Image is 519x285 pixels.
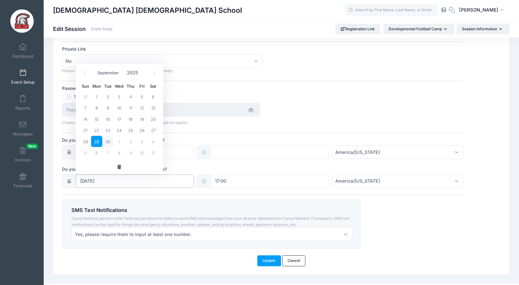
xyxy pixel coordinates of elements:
[80,113,91,125] span: September 14, 2025
[102,136,114,147] span: September 30, 2025
[91,27,113,32] a: Event Setup
[91,91,102,102] span: September 1, 2025
[13,131,33,137] span: Messages
[136,136,148,147] span: October 3, 2025
[10,9,34,33] img: Evangelical Christian School
[125,136,136,147] span: October 2, 2025
[125,102,136,113] span: September 11, 2025
[62,103,260,116] input: Password Protect
[457,24,510,34] button: Session Information
[389,27,442,31] span: Developmental Football Camp
[62,120,188,125] span: Create a password and only allow participants with this code to register.
[71,207,353,214] h4: SMS Text Notifications
[125,91,136,102] span: September 4, 2025
[8,40,38,62] a: Dashboard
[53,26,113,32] h1: Edit Session
[12,54,33,59] span: Dashboard
[114,84,125,88] span: Wed
[148,125,159,136] span: September 27, 2025
[62,137,263,143] label: Do you want to open registration at a certain time?
[8,144,38,165] a: InvoicesNew
[459,7,498,13] span: [PERSON_NAME]
[53,3,242,17] h1: [DEMOGRAPHIC_DATA] [DEMOGRAPHIC_DATA] School
[62,166,263,172] label: Do you want to pause registration at a certain time?
[114,136,125,147] span: October 1, 2025
[114,125,125,136] span: September 24, 2025
[124,68,144,77] input: Year
[335,178,380,184] span: America/New York
[80,91,91,102] span: August 31, 2025
[27,144,38,149] span: New
[114,102,125,113] span: September 10, 2025
[148,84,159,88] span: Sat
[91,113,102,125] span: September 15, 2025
[455,3,510,17] button: [PERSON_NAME]
[332,174,463,188] span: America/New York
[15,157,31,163] span: Invoices
[80,147,91,158] span: October 5, 2025
[257,255,281,266] button: Update
[136,125,148,136] span: September 26, 2025
[136,113,148,125] span: September 19, 2025
[136,147,148,158] span: October 10, 2025
[62,46,263,52] label: Private Link
[91,84,102,88] span: Mon
[62,85,263,91] label: Password Protect
[335,24,381,34] a: Registration Link
[80,136,91,147] span: September 28, 2025
[80,84,91,88] span: Sun
[282,255,306,266] a: Cancel
[80,125,91,136] span: September 21, 2025
[335,149,380,155] span: America/New York
[345,4,438,17] input: Search by First Name, Last Name, or Email...
[11,80,35,85] span: Event Setup
[332,145,463,159] span: America/New York
[136,84,148,88] span: Fri
[102,125,114,136] span: September 23, 2025
[136,102,148,113] span: September 12, 2025
[114,147,125,158] span: October 8, 2025
[80,102,91,113] span: September 7, 2025
[148,113,159,125] span: September 20, 2025
[91,147,102,158] span: October 6, 2025
[74,94,124,100] label: Turn On Password Protect
[125,147,136,158] span: October 9, 2025
[125,125,136,136] span: September 25, 2025
[8,118,38,140] a: Messages
[125,113,136,125] span: September 18, 2025
[148,102,159,113] span: September 13, 2025
[65,58,72,64] span: No
[383,24,454,34] button: Developmental Football Camp
[148,91,159,102] span: September 6, 2025
[91,125,102,136] span: September 22, 2025
[95,69,122,77] select: Month
[15,106,30,111] span: Reports
[102,102,114,113] span: September 9, 2025
[8,170,38,191] a: Financials
[136,91,148,102] span: September 5, 2025
[71,228,353,241] span: Yes, please require them to input at least one number.
[8,66,38,88] a: Event Setup
[148,147,159,158] span: October 11, 2025
[8,92,38,114] a: Reports
[102,113,114,125] span: September 16, 2025
[13,183,32,189] span: Financials
[91,136,102,147] span: September 29, 2025
[62,54,263,68] span: No
[91,102,102,113] span: September 8, 2025
[62,68,173,73] span: Please only select Yes if you want to send this link out privately.
[148,136,159,147] span: October 4, 2025
[71,216,350,227] span: Camp Network partners with Twilio so you have the ability to send SMS text messages from your dir...
[102,84,114,88] span: Tue
[75,231,192,238] span: Yes, please require them to input at least one number.
[102,147,114,158] span: October 7, 2025
[125,84,136,88] span: Thu
[114,113,125,125] span: September 17, 2025
[114,91,125,102] span: September 3, 2025
[102,91,114,102] span: September 2, 2025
